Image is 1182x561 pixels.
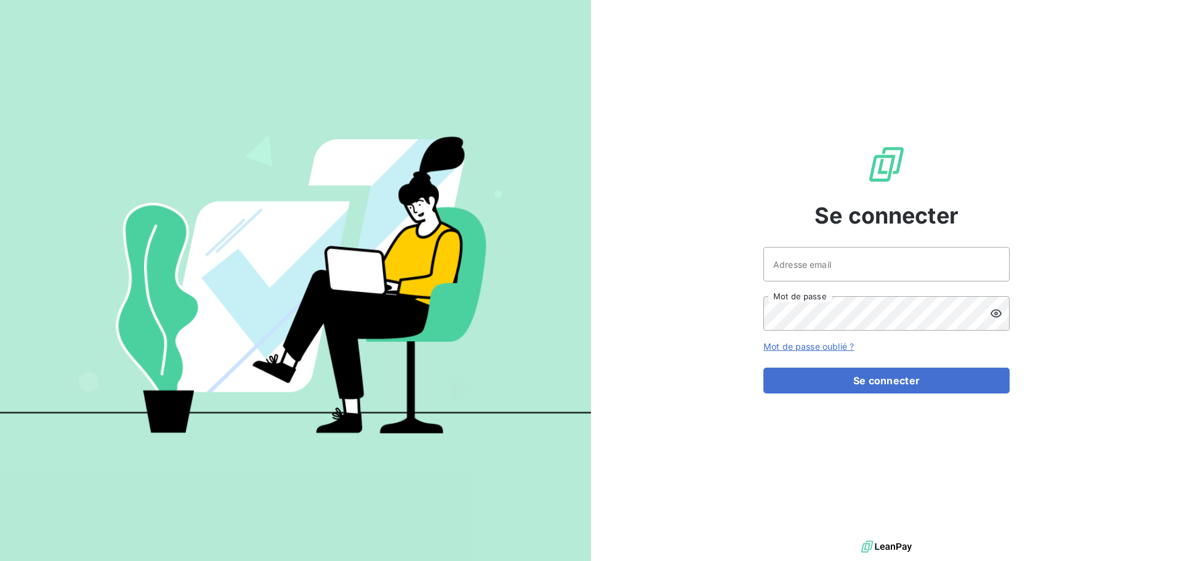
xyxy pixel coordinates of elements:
img: logo [861,538,912,556]
a: Mot de passe oublié ? [763,341,854,352]
button: Se connecter [763,368,1010,394]
input: placeholder [763,247,1010,281]
img: Logo LeanPay [867,145,906,184]
span: Se connecter [814,199,959,232]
